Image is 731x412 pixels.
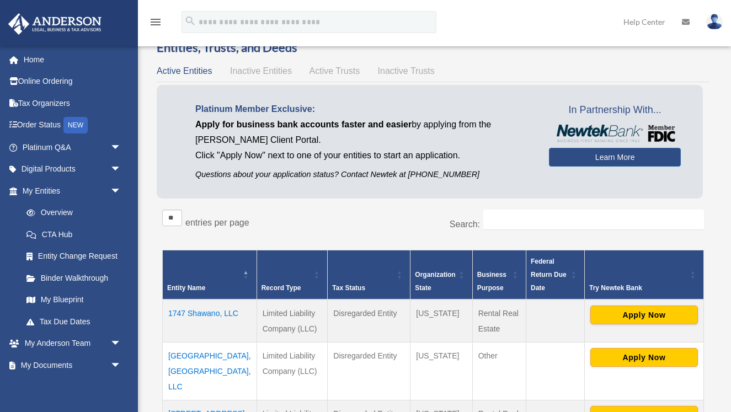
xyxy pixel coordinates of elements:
a: My Anderson Teamarrow_drop_down [8,333,138,355]
td: [US_STATE] [410,343,472,400]
th: Business Purpose: Activate to sort [472,250,526,300]
img: Anderson Advisors Platinum Portal [5,13,105,35]
td: Limited Liability Company (LLC) [257,299,328,343]
p: Questions about your application status? Contact Newtek at [PHONE_NUMBER] [195,168,532,181]
a: Home [8,49,138,71]
a: My Entitiesarrow_drop_down [8,180,132,202]
p: by applying from the [PERSON_NAME] Client Portal. [195,117,532,148]
div: Try Newtek Bank [589,281,687,295]
a: Entity Change Request [15,245,132,267]
button: Apply Now [590,348,698,367]
span: In Partnership With... [549,101,681,119]
th: Federal Return Due Date: Activate to sort [526,250,585,300]
a: Tax Due Dates [15,311,132,333]
span: Record Type [262,284,301,292]
a: CTA Hub [15,223,132,245]
span: Organization State [415,271,455,292]
p: Platinum Member Exclusive: [195,101,532,117]
span: Active Entities [157,66,212,76]
label: entries per page [185,218,249,227]
td: Rental Real Estate [472,299,526,343]
span: Tax Status [332,284,365,292]
h3: Entities, Trusts, and Deeds [157,39,709,56]
a: Platinum Q&Aarrow_drop_down [8,136,138,158]
a: My Documentsarrow_drop_down [8,354,138,376]
a: Overview [15,202,127,224]
span: arrow_drop_down [110,354,132,377]
td: Other [472,343,526,400]
td: Disregarded Entity [328,299,410,343]
div: NEW [63,117,88,133]
a: menu [149,19,162,29]
p: Click "Apply Now" next to one of your entities to start an application. [195,148,532,163]
span: Federal Return Due Date [531,258,567,292]
span: Entity Name [167,284,205,292]
span: arrow_drop_down [110,158,132,181]
td: [GEOGRAPHIC_DATA], [GEOGRAPHIC_DATA], LLC [163,343,257,400]
img: NewtekBankLogoSM.png [554,125,675,142]
th: Organization State: Activate to sort [410,250,472,300]
th: Record Type: Activate to sort [257,250,328,300]
th: Try Newtek Bank : Activate to sort [584,250,703,300]
a: Binder Walkthrough [15,267,132,289]
label: Search: [450,220,480,229]
button: Apply Now [590,306,698,324]
th: Tax Status: Activate to sort [328,250,410,300]
span: Inactive Entities [230,66,292,76]
a: Digital Productsarrow_drop_down [8,158,138,180]
td: Disregarded Entity [328,343,410,400]
span: arrow_drop_down [110,136,132,159]
img: User Pic [706,14,723,30]
a: Online Ordering [8,71,138,93]
i: search [184,15,196,27]
td: Limited Liability Company (LLC) [257,343,328,400]
span: Apply for business bank accounts faster and easier [195,120,412,129]
a: Learn More [549,148,681,167]
span: arrow_drop_down [110,333,132,355]
i: menu [149,15,162,29]
span: arrow_drop_down [110,180,132,202]
th: Entity Name: Activate to invert sorting [163,250,257,300]
span: Inactive Trusts [378,66,435,76]
a: My Blueprint [15,289,132,311]
a: Tax Organizers [8,92,138,114]
a: Order StatusNEW [8,114,138,137]
td: 1747 Shawano, LLC [163,299,257,343]
span: Active Trusts [310,66,360,76]
td: [US_STATE] [410,299,472,343]
span: Business Purpose [477,271,506,292]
